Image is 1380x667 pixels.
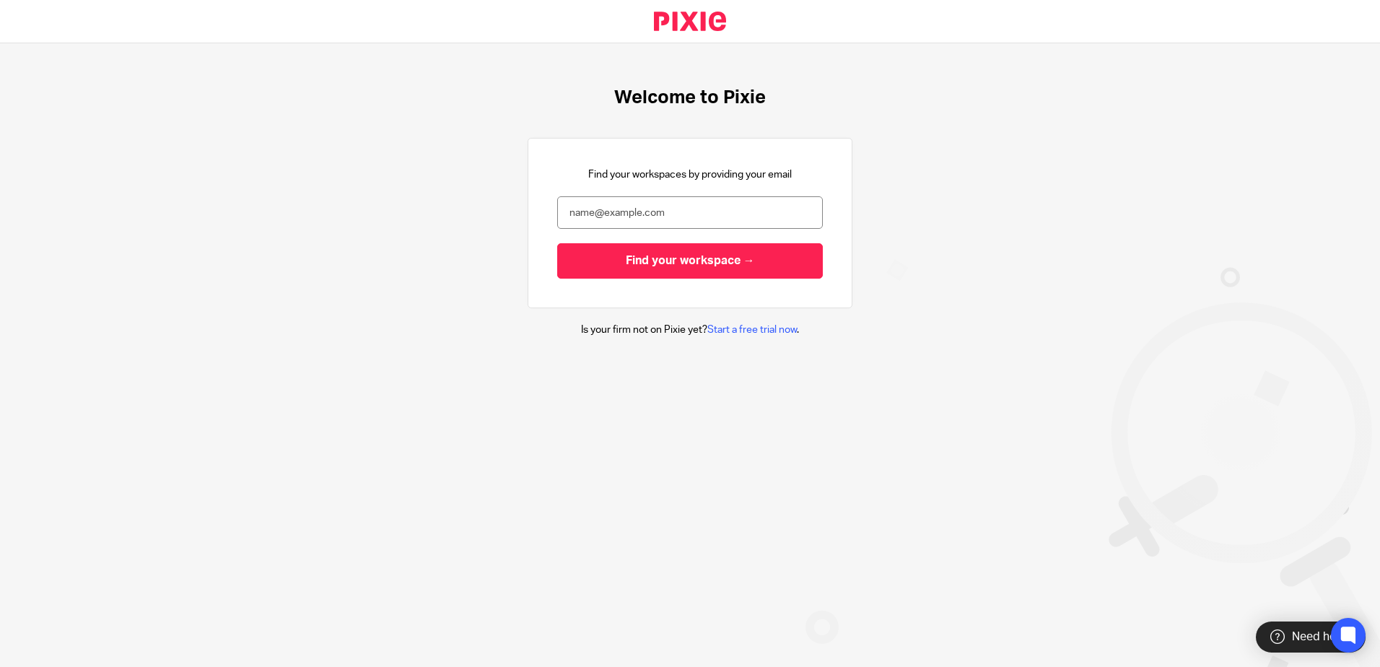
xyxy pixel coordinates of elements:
input: Find your workspace → [557,243,823,279]
input: name@example.com [557,196,823,229]
h1: Welcome to Pixie [614,87,766,109]
a: Start a free trial now [707,325,797,335]
p: Find your workspaces by providing your email [588,167,792,182]
p: Is your firm not on Pixie yet? . [581,323,799,337]
div: Need help? [1256,622,1366,653]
